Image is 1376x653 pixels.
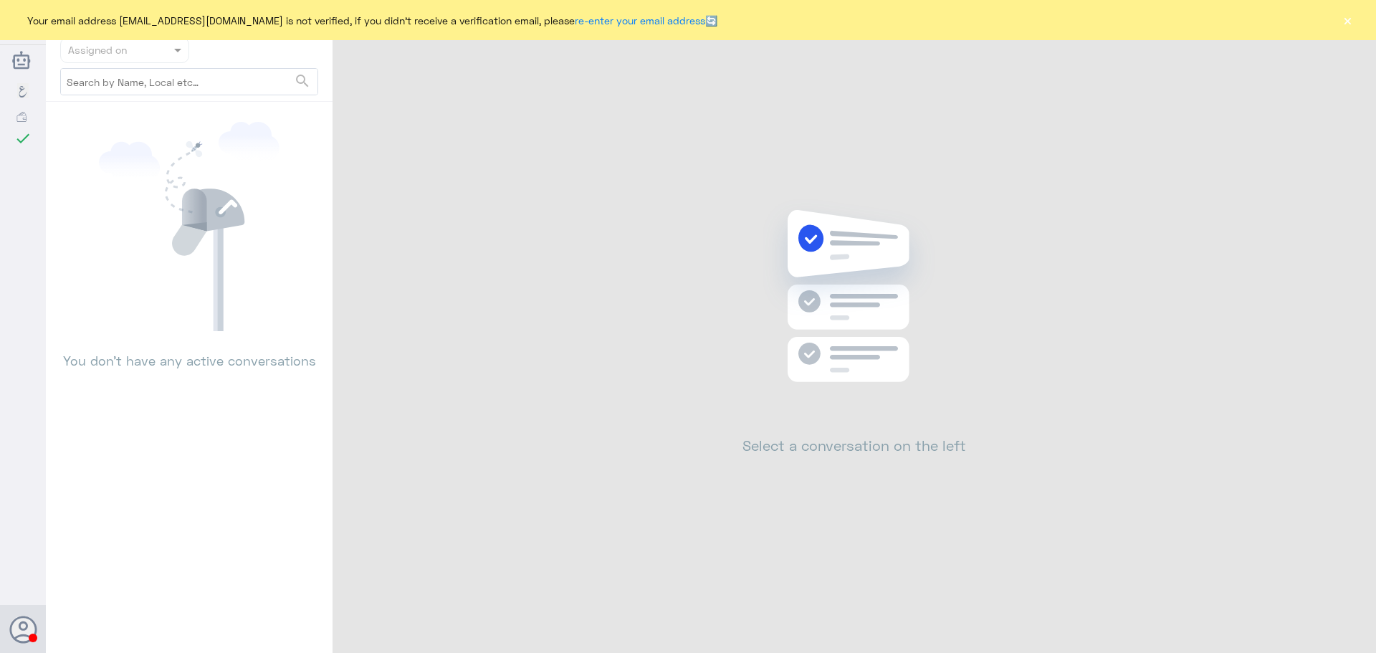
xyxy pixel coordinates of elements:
[742,437,966,454] h2: Select a conversation on the left
[61,69,317,95] input: Search by Name, Local etc…
[1340,13,1354,27] button: ×
[294,70,311,93] button: search
[14,130,32,147] i: check
[27,13,717,28] span: Your email address [EMAIL_ADDRESS][DOMAIN_NAME] is not verified, if you didn't receive a verifica...
[294,72,311,90] span: search
[575,14,705,27] a: re-enter your email address
[9,616,37,643] button: Avatar
[60,331,318,371] p: You don’t have any active conversations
